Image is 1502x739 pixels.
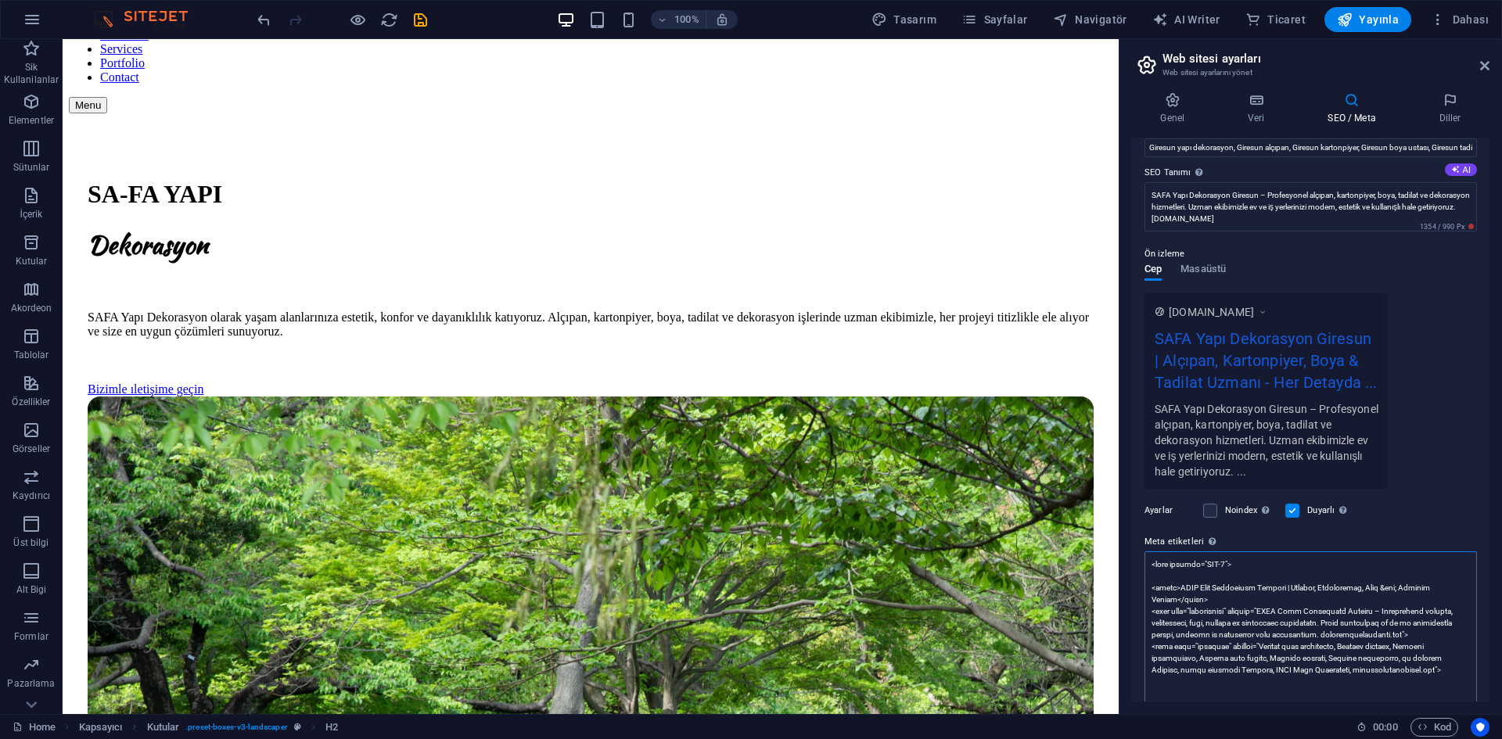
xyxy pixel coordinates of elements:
button: AI Writer [1146,7,1227,32]
span: Ticaret [1245,12,1306,27]
i: Bu element, özelleştirilebilir bir ön ayar [294,723,301,731]
label: SEO Tanımı [1144,163,1477,182]
button: Sayfalar [955,7,1034,32]
button: Usercentrics [1471,718,1489,737]
button: Tasarım [865,7,943,32]
span: Navigatör [1053,12,1127,27]
button: save [411,10,429,29]
p: Tablolar [14,349,49,361]
span: Yayınla [1337,12,1399,27]
p: İçerik [20,208,42,221]
p: Özellikler [12,396,50,408]
span: Seçmek için tıkla. Düzenlemek için çift tıkla [147,718,180,737]
div: SAFA Yapı Dekorasyon Giresun – Profesyonel alçıpan, kartonpiyer, boya, tadilat ve dekorasyon hizm... [1155,400,1378,479]
p: Ön izleme [1144,245,1184,264]
label: Duyarlı [1307,501,1358,520]
button: SEO Tanımı [1445,163,1477,176]
button: Yayınla [1324,7,1411,32]
button: undo [254,10,273,29]
button: 100% [651,10,706,29]
label: Meta etiketleri [1144,533,1477,551]
p: Kutular [16,255,48,267]
button: Ticaret [1239,7,1312,32]
span: AI Writer [1152,12,1220,27]
button: Kod [1410,718,1458,737]
button: Dahası [1424,7,1495,32]
span: Tasarım [871,12,936,27]
span: 00 00 [1373,718,1397,737]
h6: Oturum süresi [1356,718,1398,737]
p: Üst bilgi [13,536,49,549]
i: Kaydet (Ctrl+S) [411,11,429,29]
span: Masaüstü [1180,260,1226,282]
p: Görseller [13,443,50,455]
div: Ön izleme [1144,264,1226,293]
div: SAFA Yapı Dekorasyon Giresun | Alçıpan, Kartonpiyer, Boya & Tadilat Uzmanı - Her Detayda ... [1155,327,1378,401]
label: Noindex [1225,501,1276,520]
span: Seçmek için tıkla. Düzenlemek için çift tıkla [325,718,338,737]
p: Alt Bigi [16,583,47,596]
h4: Veri [1220,92,1299,125]
span: 1354 / 990 Px [1417,221,1477,232]
div: Tasarım (Ctrl+Alt+Y) [865,7,943,32]
p: Akordeon [11,302,52,314]
span: . preset-boxes-v3-landscaper [185,718,288,737]
p: Pazarlama [7,677,55,690]
h6: 100% [674,10,699,29]
p: Elementler [9,114,54,127]
nav: breadcrumb [79,718,339,737]
i: Sayfayı yeniden yükleyin [380,11,398,29]
button: Navigatör [1047,7,1134,32]
span: Kod [1418,718,1451,737]
p: Formlar [14,630,49,643]
label: Ayarlar [1144,501,1195,520]
button: reload [379,10,398,29]
a: Seçimi iptal etmek için tıkla. Sayfaları açmak için çift tıkla [13,718,56,737]
img: Editor Logo [90,10,207,29]
h4: Diller [1410,92,1489,125]
span: : [1384,721,1386,733]
p: Kaydırıcı [13,490,50,502]
span: Dahası [1430,12,1489,27]
h2: Web sitesi ayarları [1162,52,1489,66]
i: Yeniden boyutlandırmada yakınlaştırma düzeyini seçilen cihaza uyacak şekilde otomatik olarak ayarla. [715,13,729,27]
p: Sütunlar [13,161,50,174]
h3: Web sitesi ayarlarını yönet [1162,66,1458,80]
h4: SEO / Meta [1299,92,1410,125]
h4: Genel [1132,92,1220,125]
i: Geri al: Sayfaları değiştir (Ctrl+Z) [255,11,273,29]
span: Seçmek için tıkla. Düzenlemek için çift tıkla [79,718,123,737]
span: Cep [1144,260,1162,282]
span: [DOMAIN_NAME] [1169,304,1254,320]
span: Sayfalar [961,12,1028,27]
